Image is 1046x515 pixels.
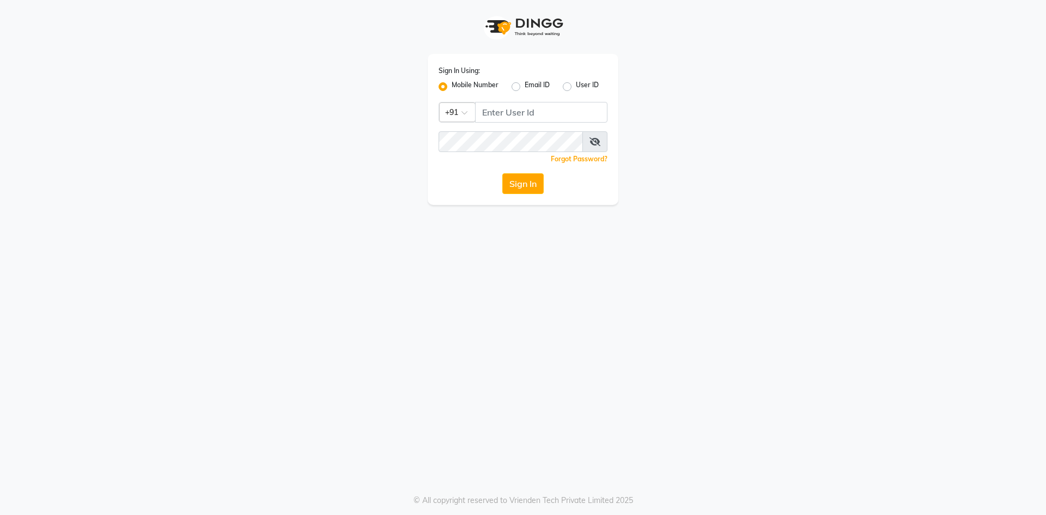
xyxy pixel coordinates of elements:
a: Forgot Password? [551,155,607,163]
input: Username [475,102,607,123]
label: User ID [576,80,599,93]
img: logo1.svg [479,11,567,43]
button: Sign In [502,173,544,194]
input: Username [439,131,583,152]
label: Mobile Number [452,80,498,93]
label: Email ID [525,80,550,93]
label: Sign In Using: [439,66,480,76]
